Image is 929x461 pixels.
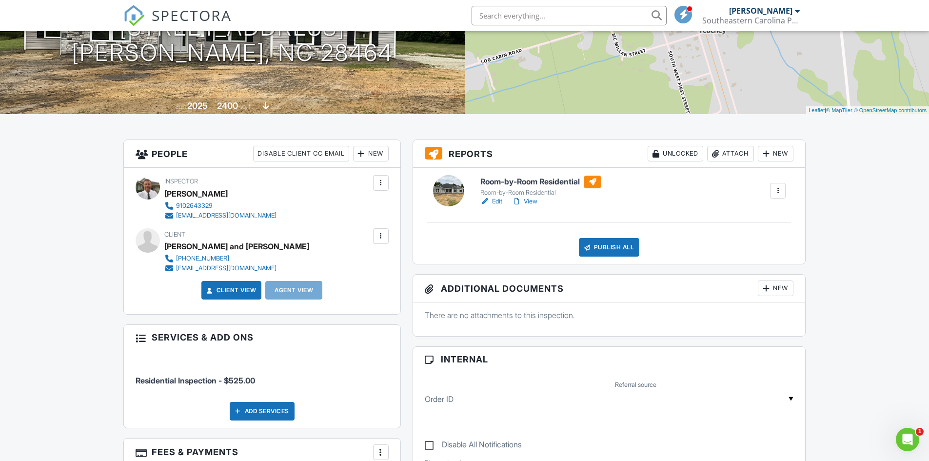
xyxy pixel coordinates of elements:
[353,146,389,161] div: New
[176,202,213,210] div: 9102643329
[253,146,349,161] div: Disable Client CC Email
[702,16,800,25] div: Southeastern Carolina Property Inspections
[413,275,806,302] h3: Additional Documents
[758,146,793,161] div: New
[758,281,793,296] div: New
[152,5,232,25] span: SPECTORA
[480,176,601,188] h6: Room-by-Room Residential
[425,440,522,452] label: Disable All Notifications
[164,211,277,220] a: [EMAIL_ADDRESS][DOMAIN_NAME]
[239,103,253,110] span: sq. ft.
[136,358,389,394] li: Service: Residential Inspection
[123,13,232,34] a: SPECTORA
[480,197,502,206] a: Edit
[187,100,208,111] div: 2025
[480,176,601,197] a: Room-by-Room Residential Room-by-Room Residential
[164,231,185,238] span: Client
[124,325,400,350] h3: Services & Add ons
[648,146,703,161] div: Unlocked
[123,5,145,26] img: The Best Home Inspection Software - Spectora
[205,285,257,295] a: Client View
[176,255,229,262] div: [PHONE_NUMBER]
[896,428,919,451] iframe: Intercom live chat
[164,239,309,254] div: [PERSON_NAME] and [PERSON_NAME]
[164,254,301,263] a: [PHONE_NUMBER]
[413,140,806,168] h3: Reports
[176,212,277,220] div: [EMAIL_ADDRESS][DOMAIN_NAME]
[271,103,281,110] span: slab
[164,201,277,211] a: 9102643329
[809,107,825,113] a: Leaflet
[164,263,301,273] a: [EMAIL_ADDRESS][DOMAIN_NAME]
[136,376,255,385] span: Residential Inspection - $525.00
[175,103,186,110] span: Built
[916,428,924,436] span: 1
[425,394,454,404] label: Order ID
[472,6,667,25] input: Search everything...
[512,197,537,206] a: View
[217,100,238,111] div: 2400
[707,146,754,161] div: Attach
[729,6,792,16] div: [PERSON_NAME]
[425,310,794,321] p: There are no attachments to this inspection.
[854,107,927,113] a: © OpenStreetMap contributors
[230,402,295,421] div: Add Services
[480,189,601,197] div: Room-by-Room Residential
[164,186,228,201] div: [PERSON_NAME]
[164,178,198,185] span: Inspector
[124,140,400,168] h3: People
[806,106,929,115] div: |
[826,107,852,113] a: © MapTiler
[72,15,393,66] h1: [STREET_ADDRESS] [PERSON_NAME], NC 28464
[176,264,277,272] div: [EMAIL_ADDRESS][DOMAIN_NAME]
[579,238,640,257] div: Publish All
[615,381,656,389] label: Referral source
[413,347,806,372] h3: Internal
